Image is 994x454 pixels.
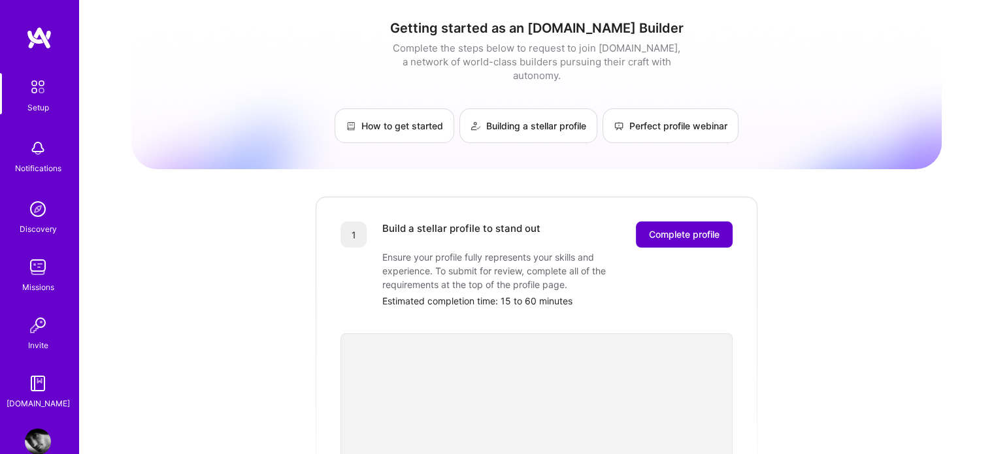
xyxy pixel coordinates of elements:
h1: Getting started as an [DOMAIN_NAME] Builder [131,20,942,36]
div: [DOMAIN_NAME] [7,397,70,410]
img: setup [24,73,52,101]
img: Perfect profile webinar [614,121,624,131]
span: Complete profile [649,228,720,241]
img: Invite [25,312,51,338]
div: Missions [22,280,54,294]
div: Complete the steps below to request to join [DOMAIN_NAME], a network of world-class builders purs... [389,41,684,82]
a: Building a stellar profile [459,108,597,143]
img: How to get started [346,121,356,131]
img: logo [26,26,52,50]
img: discovery [25,196,51,222]
div: Estimated completion time: 15 to 60 minutes [382,294,733,308]
a: How to get started [335,108,454,143]
div: Invite [28,338,48,352]
div: 1 [340,221,367,248]
img: guide book [25,370,51,397]
button: Complete profile [636,221,733,248]
a: Perfect profile webinar [603,108,738,143]
div: Build a stellar profile to stand out [382,221,540,248]
img: teamwork [25,254,51,280]
img: Building a stellar profile [471,121,481,131]
div: Discovery [20,222,57,236]
img: bell [25,135,51,161]
div: Setup [27,101,49,114]
div: Ensure your profile fully represents your skills and experience. To submit for review, complete a... [382,250,644,291]
div: Notifications [15,161,61,175]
